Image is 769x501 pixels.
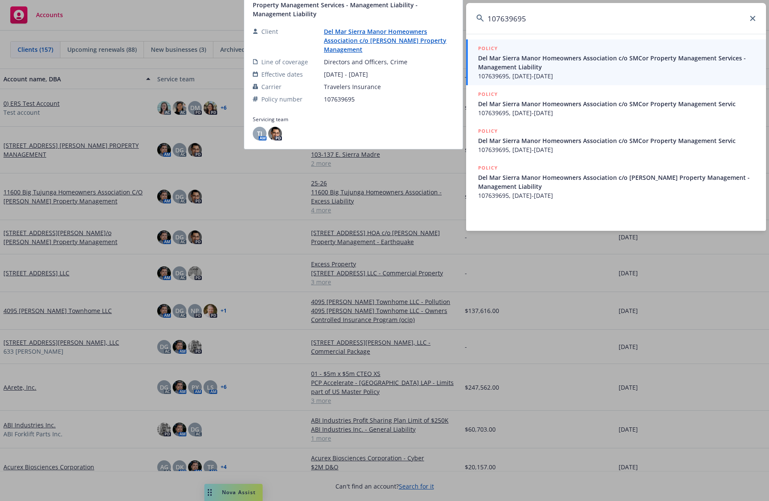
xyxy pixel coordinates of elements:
span: 107639695, [DATE]-[DATE] [478,108,756,117]
h5: POLICY [478,90,498,98]
input: Search... [466,3,766,34]
a: POLICYDel Mar Sierra Manor Homeowners Association c/o SMCor Property Management Servic107639695, ... [466,122,766,159]
h5: POLICY [478,127,498,135]
span: Del Mar Sierra Manor Homeowners Association c/o SMCor Property Management Servic [478,136,756,145]
span: Del Mar Sierra Manor Homeowners Association c/o SMCor Property Management Servic [478,99,756,108]
span: Del Mar Sierra Manor Homeowners Association c/o SMCor Property Management Services - Management L... [478,54,756,72]
a: POLICYDel Mar Sierra Manor Homeowners Association c/o SMCor Property Management Services - Manage... [466,39,766,85]
a: POLICYDel Mar Sierra Manor Homeowners Association c/o [PERSON_NAME] Property Management - Managem... [466,159,766,205]
span: 107639695, [DATE]-[DATE] [478,191,756,200]
span: 107639695, [DATE]-[DATE] [478,72,756,81]
h5: POLICY [478,164,498,172]
h5: POLICY [478,44,498,53]
a: POLICYDel Mar Sierra Manor Homeowners Association c/o SMCor Property Management Servic107639695, ... [466,85,766,122]
span: 107639695, [DATE]-[DATE] [478,145,756,154]
span: Del Mar Sierra Manor Homeowners Association c/o [PERSON_NAME] Property Management - Management Li... [478,173,756,191]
